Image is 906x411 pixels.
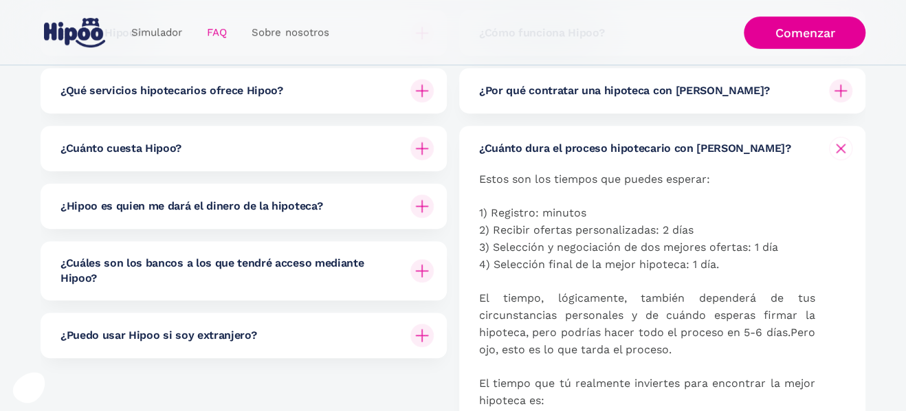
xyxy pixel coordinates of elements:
[60,328,256,343] h6: ¿Puedo usar Hipoo si soy extranjero?
[60,83,283,98] h6: ¿Qué servicios hipotecarios ofrece Hipoo?
[479,141,791,156] h6: ¿Cuánto dura el proceso hipotecario con [PERSON_NAME]?
[239,19,341,46] a: Sobre nosotros
[744,16,865,49] a: Comenzar
[195,19,239,46] a: FAQ
[60,199,322,214] h6: ¿Hipoo es quien me dará el dinero de la hipoteca?
[60,141,181,156] h6: ¿Cuánto cuesta Hipoo?
[60,256,399,287] h6: ¿Cuáles son los bancos a los que tendré acceso mediante Hipoo?
[119,19,195,46] a: Simulador
[479,83,770,98] h6: ¿Por qué contratar una hipoteca con [PERSON_NAME]?
[41,12,108,53] a: home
